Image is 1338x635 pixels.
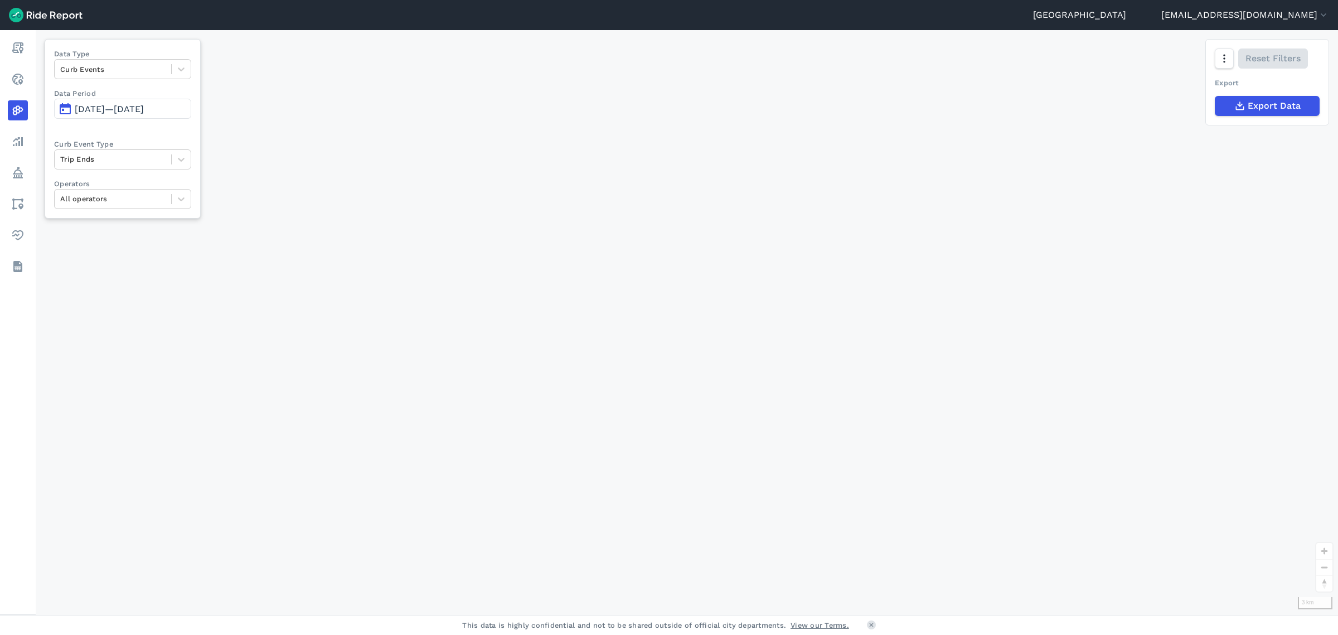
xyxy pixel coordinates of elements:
a: Realtime [8,69,28,89]
label: Data Type [54,49,191,59]
a: Analyze [8,132,28,152]
span: Export Data [1248,99,1301,113]
label: Curb Event Type [54,139,191,149]
button: [DATE]—[DATE] [54,99,191,119]
a: Datasets [8,256,28,277]
a: [GEOGRAPHIC_DATA] [1033,8,1126,22]
a: Policy [8,163,28,183]
span: Reset Filters [1245,52,1301,65]
a: Report [8,38,28,58]
span: [DATE]—[DATE] [75,104,144,114]
button: [EMAIL_ADDRESS][DOMAIN_NAME] [1161,8,1329,22]
label: Data Period [54,88,191,99]
a: Areas [8,194,28,214]
a: View our Terms. [791,620,849,631]
img: Ride Report [9,8,83,22]
button: Export Data [1215,96,1320,116]
div: Export [1215,77,1320,88]
button: Reset Filters [1238,49,1308,69]
label: Operators [54,178,191,189]
div: loading [36,30,1338,615]
a: Heatmaps [8,100,28,120]
a: Health [8,225,28,245]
